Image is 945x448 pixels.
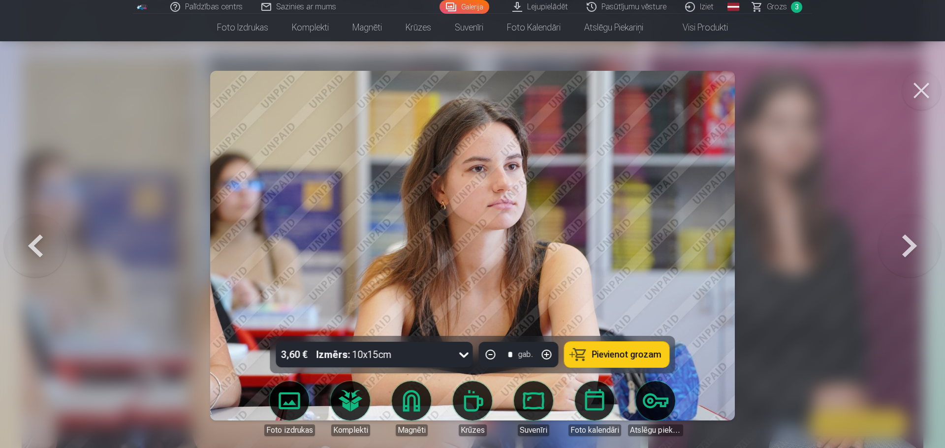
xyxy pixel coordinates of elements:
[341,14,394,41] a: Magnēti
[565,342,669,367] button: Pievienot grozam
[396,424,428,436] div: Magnēti
[394,14,443,41] a: Krūzes
[518,424,549,436] div: Suvenīri
[316,342,392,367] div: 10x15cm
[316,348,350,361] strong: Izmērs :
[655,14,740,41] a: Visi produkti
[331,424,370,436] div: Komplekti
[443,14,495,41] a: Suvenīri
[459,424,487,436] div: Krūzes
[205,14,280,41] a: Foto izdrukas
[572,14,655,41] a: Atslēgu piekariņi
[506,381,561,436] a: Suvenīri
[262,381,317,436] a: Foto izdrukas
[495,14,572,41] a: Foto kalendāri
[323,381,378,436] a: Komplekti
[767,1,787,13] span: Grozs
[264,424,315,436] div: Foto izdrukas
[791,1,802,13] span: 3
[567,381,622,436] a: Foto kalendāri
[518,349,533,360] div: gab.
[568,424,621,436] div: Foto kalendāri
[592,350,661,359] span: Pievienot grozam
[445,381,500,436] a: Krūzes
[276,342,313,367] div: 3,60 €
[384,381,439,436] a: Magnēti
[137,4,148,10] img: /fa1
[280,14,341,41] a: Komplekti
[628,381,683,436] a: Atslēgu piekariņi
[628,424,683,436] div: Atslēgu piekariņi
